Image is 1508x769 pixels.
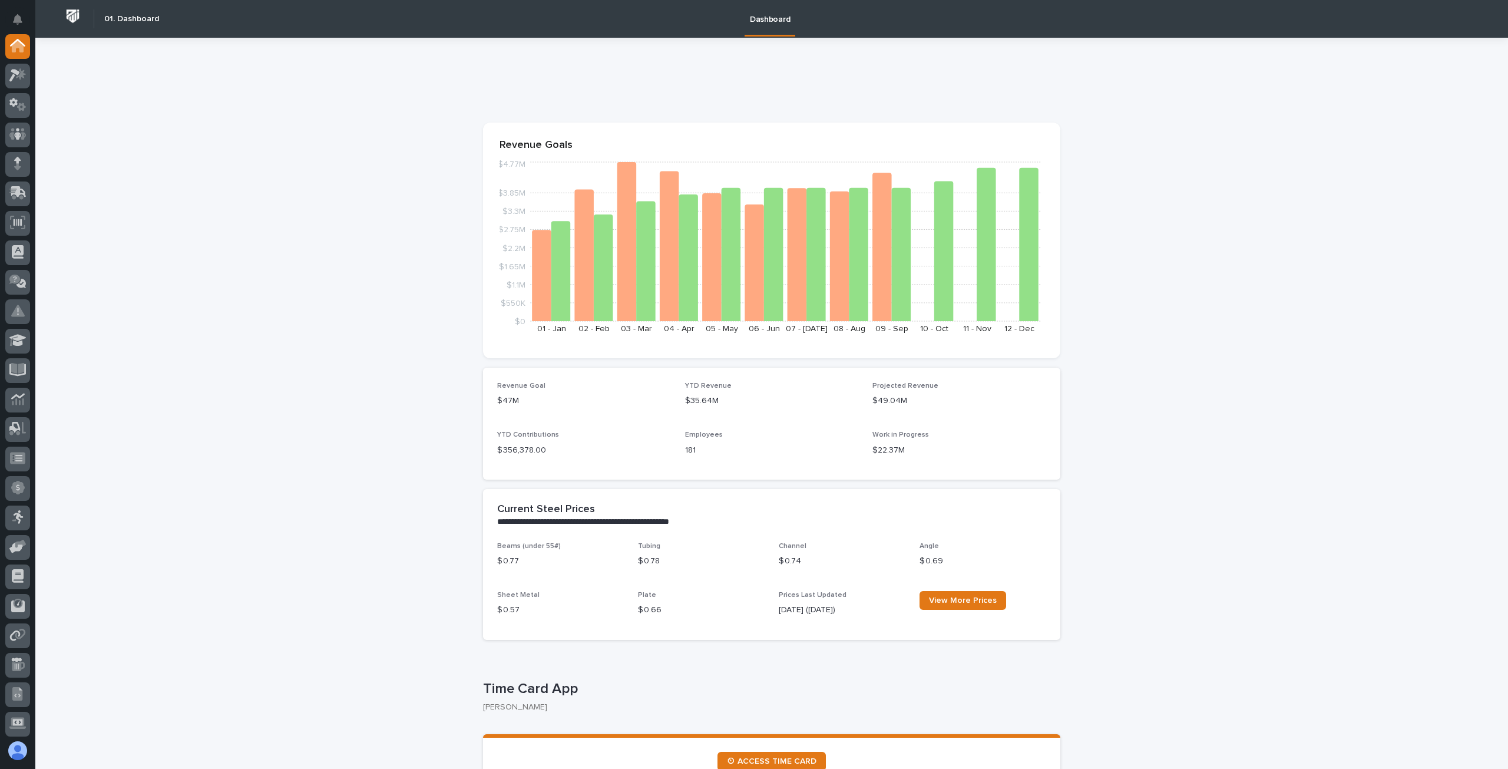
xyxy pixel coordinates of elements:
[537,325,566,333] text: 01 - Jan
[502,207,525,216] tspan: $3.3M
[638,592,656,599] span: Plate
[872,382,938,390] span: Projected Revenue
[875,325,908,333] text: 09 - Sep
[578,325,610,333] text: 02 - Feb
[502,244,525,252] tspan: $2.2M
[685,382,732,390] span: YTD Revenue
[638,555,765,567] p: $ 0.78
[499,262,525,270] tspan: $1.65M
[872,395,1046,407] p: $49.04M
[779,555,905,567] p: $ 0.74
[920,543,939,550] span: Angle
[497,431,559,438] span: YTD Contributions
[104,14,159,24] h2: 01. Dashboard
[963,325,991,333] text: 11 - Nov
[5,738,30,763] button: users-avatar
[15,14,30,33] div: Notifications
[621,325,652,333] text: 03 - Mar
[483,681,1056,698] p: Time Card App
[500,139,1044,152] p: Revenue Goals
[498,189,525,197] tspan: $3.85M
[779,592,846,599] span: Prices Last Updated
[638,543,660,550] span: Tubing
[727,757,816,765] span: ⏲ ACCESS TIME CARD
[685,395,859,407] p: $35.64M
[498,160,525,169] tspan: $4.77M
[749,325,780,333] text: 06 - Jun
[920,325,948,333] text: 10 - Oct
[920,555,1046,567] p: $ 0.69
[779,543,806,550] span: Channel
[5,7,30,32] button: Notifications
[497,444,671,457] p: $ 356,378.00
[1004,325,1034,333] text: 12 - Dec
[779,604,905,616] p: [DATE] ([DATE])
[929,596,997,605] span: View More Prices
[872,444,1046,457] p: $22.37M
[664,325,695,333] text: 04 - Apr
[497,382,545,390] span: Revenue Goal
[501,299,525,307] tspan: $550K
[497,395,671,407] p: $47M
[834,325,865,333] text: 08 - Aug
[786,325,828,333] text: 07 - [DATE]
[497,592,540,599] span: Sheet Metal
[706,325,738,333] text: 05 - May
[507,280,525,289] tspan: $1.1M
[497,503,595,516] h2: Current Steel Prices
[497,604,624,616] p: $ 0.57
[497,543,561,550] span: Beams (under 55#)
[497,555,624,567] p: $ 0.77
[62,5,84,27] img: Workspace Logo
[920,591,1006,610] a: View More Prices
[872,431,929,438] span: Work in Progress
[483,702,1051,712] p: [PERSON_NAME]
[515,318,525,326] tspan: $0
[638,604,765,616] p: $ 0.66
[685,444,859,457] p: 181
[498,226,525,234] tspan: $2.75M
[685,431,723,438] span: Employees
